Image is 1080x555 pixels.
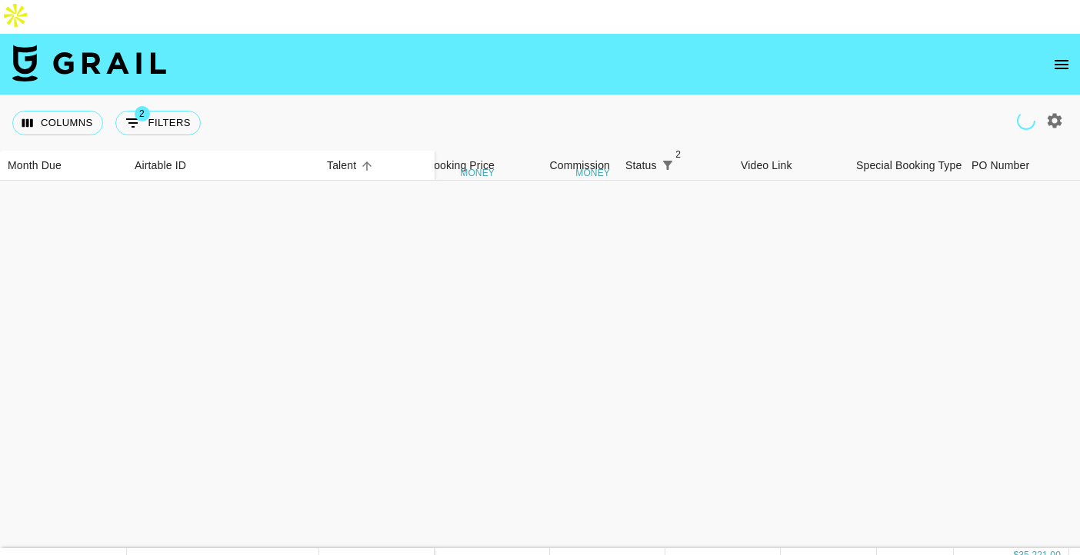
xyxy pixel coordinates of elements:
button: Show filters [115,111,201,135]
span: 2 [135,106,150,121]
div: PO Number [964,151,1079,181]
div: PO Number [972,151,1029,181]
div: Airtable ID [127,151,319,181]
button: Sort [356,155,378,177]
div: money [575,168,610,178]
button: Show filters [657,155,678,176]
div: Status [625,151,657,181]
div: Talent [319,151,435,181]
div: Special Booking Type [856,151,962,181]
button: Sort [678,155,700,176]
div: 2 active filters [657,155,678,176]
button: open drawer [1046,49,1077,80]
div: Booking Price [427,151,495,181]
div: money [460,168,495,178]
div: Special Booking Type [848,151,964,181]
div: Video Link [741,151,792,181]
div: Month Due [8,151,62,181]
button: Select columns [12,111,103,135]
div: Airtable ID [135,151,186,181]
div: Commission [549,151,610,181]
div: Status [618,151,733,181]
span: 2 [671,147,686,162]
div: Talent [327,151,356,181]
img: Grail Talent [12,45,166,81]
div: Video Link [733,151,848,181]
span: Refreshing users, campaigns... [1016,111,1036,131]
